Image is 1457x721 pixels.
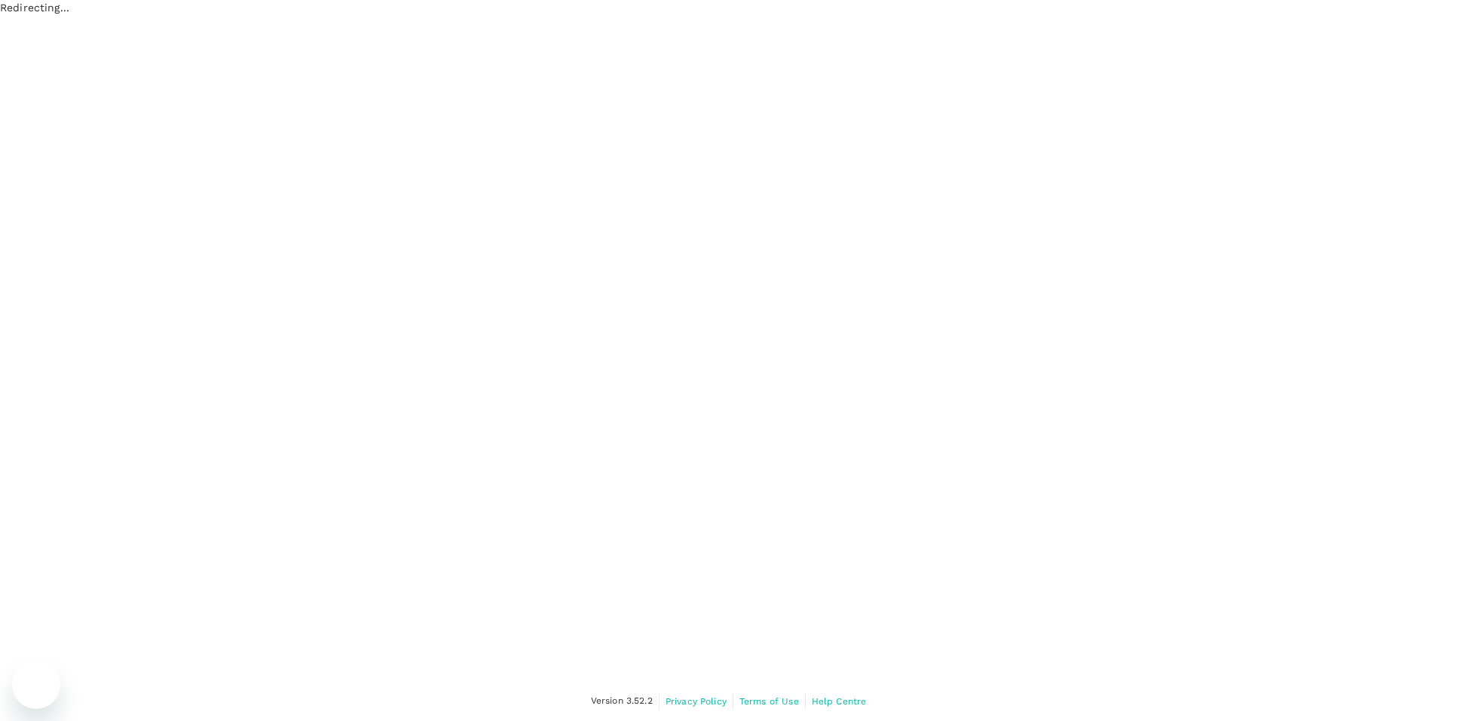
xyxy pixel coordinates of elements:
[12,661,60,709] iframe: Button to launch messaging window
[812,696,867,707] span: Help Centre
[739,696,799,707] span: Terms of Use
[666,693,727,710] a: Privacy Policy
[739,693,799,710] a: Terms of Use
[591,694,653,709] span: Version 3.52.2
[812,693,867,710] a: Help Centre
[666,696,727,707] span: Privacy Policy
